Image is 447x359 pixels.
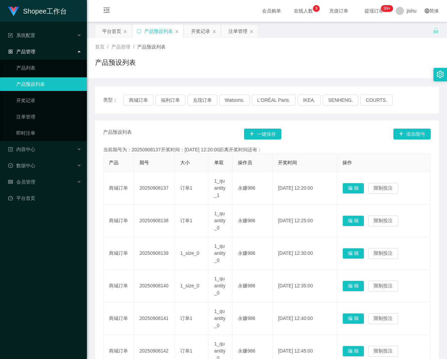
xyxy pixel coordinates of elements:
[104,237,134,270] td: 商城订单
[342,215,364,226] button: 编 辑
[323,95,358,106] button: SENHENG.
[368,346,398,357] button: 限制投注
[232,205,273,237] td: 永赚986
[232,302,273,335] td: 永赚986
[425,8,429,13] i: 图标: global
[278,160,297,165] span: 开奖时间
[368,248,398,259] button: 限制投注
[103,146,431,153] div: 当前期号为：20250908137开奖时间：[DATE] 12:20:00距离开奖时间还有：
[342,313,364,324] button: 编 辑
[95,0,118,22] i: 图标: menu-fold
[298,95,321,106] button: IKEA.
[342,346,364,357] button: 编 辑
[232,270,273,302] td: 永赚986
[273,270,337,302] td: [DATE] 12:35:00
[342,160,352,165] span: 操作
[133,44,134,50] span: /
[8,147,13,152] i: 图标: profile
[433,27,439,34] i: 图标: unlock
[381,5,393,12] sup: 269
[214,160,224,165] span: 单双
[238,160,252,165] span: 操作员
[134,205,175,237] td: 20250908138
[368,313,398,324] button: 限制投注
[214,308,225,328] span: 1_quantity_0
[134,302,175,335] td: 20250908141
[8,49,35,54] span: 产品管理
[8,191,81,205] a: 图标: dashboard平台首页
[326,8,352,13] span: 充值订单
[123,30,127,34] i: 图标: close
[16,61,81,75] a: 产品列表
[95,57,136,68] h1: 产品预设列表
[212,30,216,34] i: 图标: close
[368,183,398,194] button: 限制投注
[360,95,393,106] button: COURTS.
[8,49,13,54] i: 图标: appstore-o
[315,5,318,12] p: 9
[124,95,153,106] button: 商城订单
[104,302,134,335] td: 商城订单
[191,25,210,38] div: 开奖记录
[139,160,149,165] span: 期号
[214,243,225,263] span: 1_quantity_0
[8,147,35,152] span: 内容中心
[104,270,134,302] td: 商城订单
[137,29,142,34] i: 图标: sync
[104,205,134,237] td: 商城订单
[436,71,444,78] i: 图标: setting
[103,129,132,139] span: 产品预设列表
[109,160,118,165] span: 产品
[8,8,67,14] a: Shopee工作台
[180,283,199,288] span: 1_size_0
[134,172,175,205] td: 20250908137
[244,129,281,139] button: 图标: plus一键保存
[249,30,254,34] i: 图标: close
[273,237,337,270] td: [DATE] 12:30:00
[228,25,247,38] div: 注单管理
[180,316,192,321] span: 订单1
[273,205,337,237] td: [DATE] 12:25:00
[23,0,67,22] h1: Shopee工作台
[342,248,364,259] button: 编 辑
[134,270,175,302] td: 20250908140
[232,172,273,205] td: 永赚986
[16,110,81,124] a: 注单管理
[8,163,35,168] span: 数据中心
[214,276,225,296] span: 1_quantity_0
[273,302,337,335] td: [DATE] 12:40:00
[8,33,13,38] i: 图标: form
[16,126,81,140] a: 即时注单
[219,95,250,106] button: Watsons.
[107,44,109,50] span: /
[137,44,166,50] span: 产品预设列表
[342,281,364,291] button: 编 辑
[214,211,225,230] span: 1_quantity_0
[342,183,364,194] button: 编 辑
[102,25,121,38] div: 平台首页
[8,179,35,185] span: 会员管理
[214,178,225,198] span: 1_quantity_1
[291,8,316,13] span: 在线人数
[95,44,105,50] span: 首页
[187,95,217,106] button: 兑现订单
[16,94,81,107] a: 开奖记录
[180,160,190,165] span: 大小
[368,215,398,226] button: 限制投注
[180,185,192,191] span: 订单1
[252,95,296,106] button: L'ORÉAL Paris.
[180,348,192,354] span: 订单1
[144,25,173,38] div: 产品预设列表
[8,163,13,168] i: 图标: check-circle-o
[8,7,19,16] img: logo.9652507e.png
[393,129,431,139] button: 图标: plus添加期号
[180,218,192,223] span: 订单1
[368,281,398,291] button: 限制投注
[175,30,179,34] i: 图标: close
[111,44,130,50] span: 产品管理
[104,172,134,205] td: 商城订单
[273,172,337,205] td: [DATE] 12:20:00
[232,237,273,270] td: 永赚986
[155,95,185,106] button: 福利订单
[313,5,320,12] sup: 9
